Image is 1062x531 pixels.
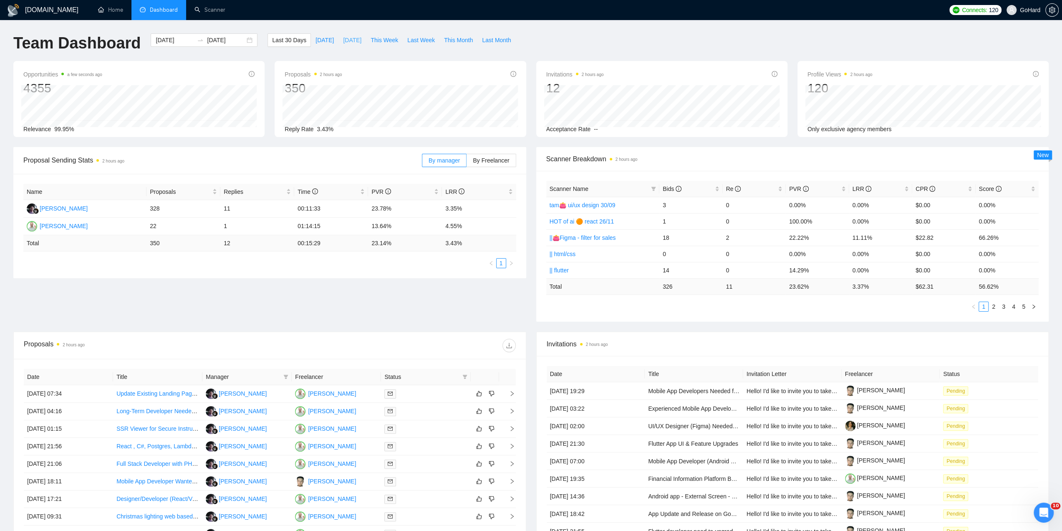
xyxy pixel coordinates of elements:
[206,441,216,452] img: RR
[206,425,267,432] a: RR[PERSON_NAME]
[116,460,352,467] a: Full Stack Developer with PHP/Laravel, Angular, React Expertise/ Individual freelancer only
[308,389,356,398] div: [PERSON_NAME]
[212,498,218,504] img: gigradar-bm.png
[723,229,786,246] td: 2
[13,33,141,53] h1: Team Dashboard
[442,218,516,235] td: 4.55%
[219,512,267,521] div: [PERSON_NAME]
[295,494,305,504] img: IV
[27,221,37,231] img: IV
[267,33,311,47] button: Last 30 Days
[676,186,681,192] span: info-circle
[943,422,971,429] a: Pending
[295,441,305,452] img: IV
[850,72,872,77] time: 2 hours ago
[550,218,614,225] a: HOT of ai 🟠 react 26/11
[294,218,368,235] td: 01:14:15
[206,407,267,414] a: RR[PERSON_NAME]
[489,513,494,520] span: dislike
[476,495,482,502] span: like
[648,405,878,412] a: Experienced Mobile App Developer for Language Learning App with Speech Recognition
[648,511,836,517] a: App Update and Release on Google Play ( locker app Flutter framework)
[212,411,218,417] img: gigradar-bm.png
[1046,7,1058,13] span: setting
[845,492,905,499] a: [PERSON_NAME]
[295,478,356,484] a: BP[PERSON_NAME]
[23,235,146,252] td: Total
[315,36,334,45] span: [DATE]
[206,511,216,522] img: RR
[385,188,391,194] span: info-circle
[206,424,216,434] img: RR
[648,493,762,500] a: Android app - External Screen - Mullti Touch
[476,513,482,520] span: like
[206,406,216,417] img: RR
[368,200,442,218] td: 23.78%
[489,390,494,397] span: dislike
[648,440,738,447] a: Flutter App UI & Feature Upgrades
[403,33,439,47] button: Last Week
[550,202,616,208] a: tam👛 ui/ux design 30/09
[989,302,998,311] a: 2
[311,33,338,47] button: [DATE]
[116,478,302,485] a: Mobile App Developer Wanted: iOS + Android + AWS + Startup Mindset
[477,33,515,47] button: Last Month
[487,476,497,486] button: dislike
[489,425,494,432] span: dislike
[510,71,516,77] span: info-circle
[219,442,267,451] div: [PERSON_NAME]
[476,390,482,397] span: like
[1034,503,1054,523] iframe: Intercom live chat
[295,407,356,414] a: IV[PERSON_NAME]
[845,386,855,396] img: c1qOfENW3LhlVGsao8dQiftSVVHWMuVlyJNI1XMvAWAfE6XRjaYJKSBnMI-B-rRkpE
[663,185,681,192] span: Bids
[23,184,146,200] th: Name
[845,508,855,519] img: c1qOfENW3LhlVGsao8dQiftSVVHWMuVlyJNI1XMvAWAfE6XRjaYJKSBnMI-B-rRkpE
[474,424,484,434] button: like
[212,463,218,469] img: gigradar-bm.png
[803,186,809,192] span: info-circle
[845,456,855,466] img: c1qOfENW3LhlVGsao8dQiftSVVHWMuVlyJNI1XMvAWAfE6XRjaYJKSBnMI-B-rRkpE
[295,390,356,396] a: IV[PERSON_NAME]
[651,186,656,191] span: filter
[249,71,255,77] span: info-circle
[487,511,497,521] button: dislike
[659,229,723,246] td: 18
[1045,3,1059,17] button: setting
[1029,302,1039,312] button: right
[317,126,334,132] span: 3.43%
[943,422,968,431] span: Pending
[146,184,220,200] th: Proposals
[220,218,294,235] td: 1
[219,459,267,468] div: [PERSON_NAME]
[308,459,356,468] div: [PERSON_NAME]
[474,406,484,416] button: like
[207,36,245,45] input: End date
[212,428,218,434] img: gigradar-bm.png
[943,457,971,464] a: Pending
[912,197,976,213] td: $0.00
[482,36,511,45] span: Last Month
[489,443,494,450] span: dislike
[1019,302,1028,311] a: 5
[550,267,569,274] a: || flutter
[272,36,306,45] span: Last 30 Days
[140,7,146,13] span: dashboard
[497,259,506,268] a: 1
[772,71,777,77] span: info-circle
[943,404,968,413] span: Pending
[1033,71,1039,77] span: info-circle
[807,69,873,79] span: Profile Views
[194,6,225,13] a: searchScanner
[206,460,267,467] a: RR[PERSON_NAME]
[388,461,393,466] span: mail
[388,496,393,501] span: mail
[487,424,497,434] button: dislike
[27,203,37,214] img: RR
[206,494,216,504] img: RR
[298,188,318,195] span: Time
[786,229,849,246] td: 22.22%
[849,197,913,213] td: 0.00%
[67,72,102,77] time: a few seconds ago
[1009,302,1019,312] li: 4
